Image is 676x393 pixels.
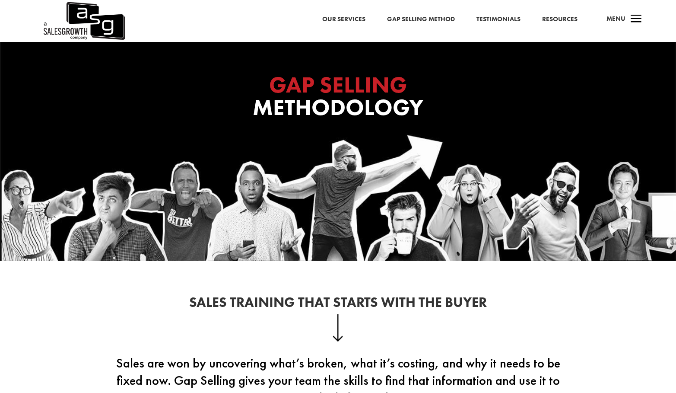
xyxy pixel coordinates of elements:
[628,11,645,28] span: a
[165,73,511,124] h1: Methodology
[333,314,343,342] img: down-arrow
[387,14,455,25] a: Gap Selling Method
[105,296,571,314] h2: Sales Training That Starts With the Buyer
[542,14,578,25] a: Resources
[322,14,365,25] a: Our Services
[606,14,625,23] span: Menu
[269,70,407,99] span: GAP SELLING
[476,14,520,25] a: Testimonials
